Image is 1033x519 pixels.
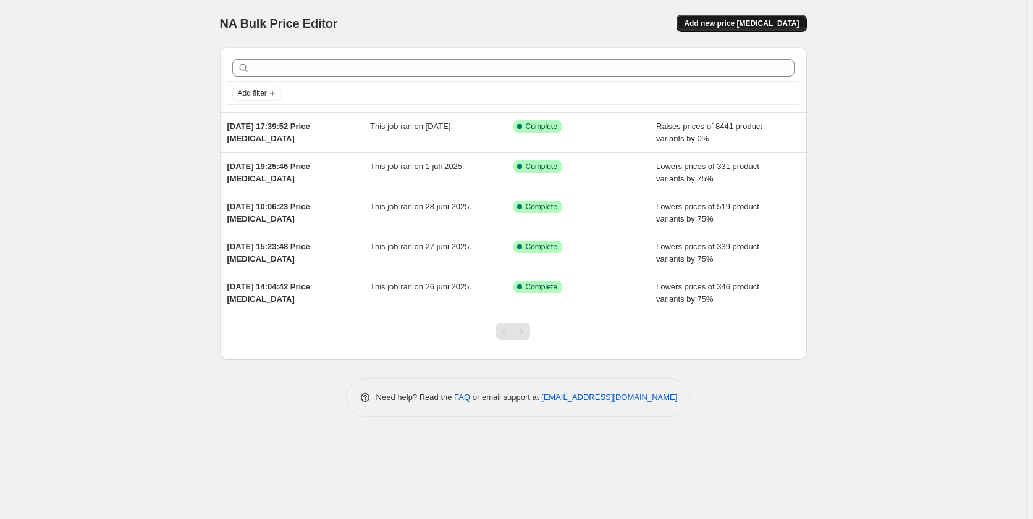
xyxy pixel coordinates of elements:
span: Add filter [238,88,267,98]
span: This job ran on 27 juni 2025. [370,242,471,251]
span: [DATE] 14:04:42 Price [MEDICAL_DATA] [227,282,310,304]
span: Complete [526,242,557,252]
span: This job ran on 1 juli 2025. [370,162,464,171]
span: This job ran on [DATE]. [370,122,453,131]
a: FAQ [454,392,470,402]
span: [DATE] 17:39:52 Price [MEDICAL_DATA] [227,122,310,143]
span: Complete [526,122,557,131]
span: Complete [526,282,557,292]
span: Lowers prices of 519 product variants by 75% [656,202,759,223]
span: Complete [526,162,557,172]
span: Lowers prices of 339 product variants by 75% [656,242,759,264]
span: This job ran on 26 juni 2025. [370,282,471,291]
span: NA Bulk Price Editor [220,17,338,30]
button: Add new price [MEDICAL_DATA] [677,15,806,32]
span: [DATE] 10:06:23 Price [MEDICAL_DATA] [227,202,310,223]
span: [DATE] 19:25:46 Price [MEDICAL_DATA] [227,162,310,183]
nav: Pagination [496,323,530,340]
span: Lowers prices of 346 product variants by 75% [656,282,759,304]
button: Add filter [232,86,282,101]
span: This job ran on 28 juni 2025. [370,202,471,211]
span: [DATE] 15:23:48 Price [MEDICAL_DATA] [227,242,310,264]
a: [EMAIL_ADDRESS][DOMAIN_NAME] [541,392,677,402]
span: Add new price [MEDICAL_DATA] [684,19,799,28]
span: Complete [526,202,557,212]
span: Need help? Read the [376,392,455,402]
span: Lowers prices of 331 product variants by 75% [656,162,759,183]
span: or email support at [470,392,541,402]
span: Raises prices of 8441 product variants by 0% [656,122,762,143]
